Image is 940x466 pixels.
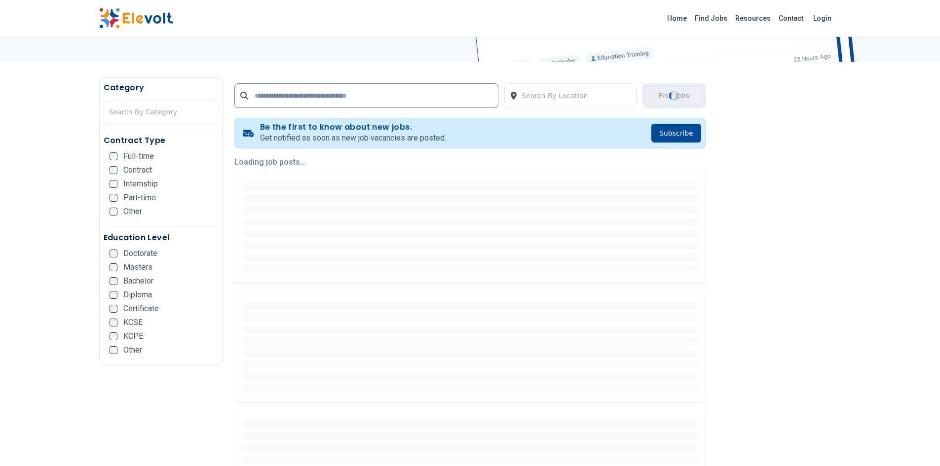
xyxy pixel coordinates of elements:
span: Bachelor [123,277,153,285]
h5: Education Level [104,232,219,244]
input: Contract [110,166,117,174]
input: Diploma [110,291,117,299]
span: Doctorate [123,250,157,257]
span: Certificate [123,305,159,313]
input: Bachelor [110,277,117,285]
a: Resources [731,10,775,26]
span: KCPE [123,332,143,340]
span: KCSE [123,319,143,326]
a: Contact [775,10,807,26]
span: Full-time [123,152,154,160]
p: Loading job posts... [234,156,706,168]
span: Part-time [123,194,156,202]
iframe: Chat Widget [891,419,940,466]
span: Contract [123,166,152,174]
h4: Be the first to know about new jobs. [260,122,446,132]
span: Internship [123,180,158,188]
input: Certificate [110,305,117,313]
button: Find JobsLoading... [642,83,706,108]
input: Masters [110,263,117,271]
input: Part-time [110,194,117,202]
a: Login [807,8,837,28]
input: Doctorate [110,250,117,257]
h5: Category [104,82,219,94]
button: Subscribe [651,124,701,143]
h5: Contract Type [104,135,219,146]
input: KCPE [110,332,117,340]
a: Find Jobs [691,10,731,26]
span: Other [123,208,142,215]
a: Home [663,10,691,26]
p: Get notified as soon as new job vacancies are posted. [260,132,446,144]
input: Full-time [110,152,117,160]
input: Internship [110,180,117,188]
input: KCSE [110,319,117,326]
iframe: Advertisement [717,125,841,421]
span: Masters [123,263,152,271]
input: Other [110,208,117,215]
div: Loading... [669,90,679,101]
span: Other [123,346,142,354]
span: Diploma [123,291,152,299]
input: Other [110,346,117,354]
img: Elevolt [99,8,173,29]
